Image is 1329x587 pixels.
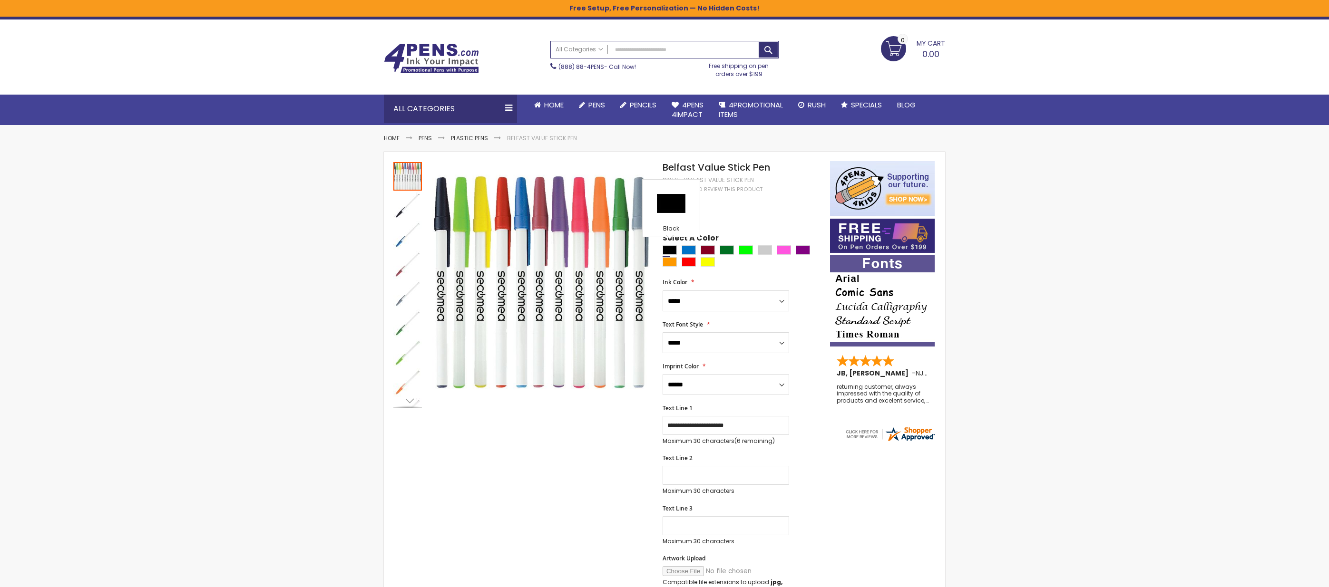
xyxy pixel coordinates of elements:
img: 4pens 4 kids [830,161,935,216]
span: Home [544,100,564,110]
a: Plastic Pens [451,134,488,142]
a: Pens [419,134,432,142]
span: Rush [808,100,826,110]
a: Blog [889,95,923,115]
li: Belfast Value Stick Pen [507,135,577,142]
img: Free shipping on orders over $199 [830,219,935,253]
div: Blue Light [682,245,696,255]
span: Blog [897,100,916,110]
span: Belfast Value Stick Pen [663,161,770,174]
span: Ink Color [663,278,687,286]
div: Belfast Value Stick Pen [684,176,754,184]
div: Belfast Value Stick Pen [393,161,423,191]
span: Text Font Style [663,320,703,328]
span: NJ [916,368,928,378]
span: JB, [PERSON_NAME] [837,368,912,378]
div: Lime Green [739,245,753,255]
span: Select A Color [663,233,719,246]
div: Grey Light [758,245,772,255]
div: returning customer, always impressed with the quality of products and excelent service, will retu... [837,384,929,404]
img: Belfast Value Stick Pen [393,221,422,250]
a: Pens [571,95,613,115]
span: All Categories [556,46,603,53]
p: Maximum 30 characters [663,437,789,445]
span: 4PROMOTIONAL ITEMS [719,100,783,119]
img: Belfast Value Stick Pen [393,309,422,338]
span: Pencils [630,100,656,110]
div: Yellow [701,257,715,267]
span: Artwork Upload [663,554,705,562]
a: 4Pens4impact [664,95,711,125]
div: Belfast Value Stick Pen [393,250,423,279]
span: Imprint Color [663,362,699,370]
img: 4pens.com widget logo [844,425,936,443]
div: Black [645,225,697,234]
img: Belfast Value Stick Pen [393,192,422,220]
div: Purple [796,245,810,255]
div: Belfast Value Stick Pen [393,279,423,308]
div: Belfast Value Stick Pen [393,191,423,220]
img: Belfast Value Stick Pen [393,280,422,308]
a: Home [527,95,571,115]
span: Specials [851,100,882,110]
a: Be the first to review this product [663,186,762,193]
span: - Call Now! [558,63,636,71]
a: (888) 88-4PENS [558,63,604,71]
div: Belfast Value Stick Pen [393,220,423,250]
div: Belfast Value Stick Pen [393,338,423,367]
a: Rush [791,95,833,115]
div: Red [682,257,696,267]
div: Green [720,245,734,255]
div: Free shipping on pen orders over $199 [699,58,779,77]
a: Specials [833,95,889,115]
div: Burgundy [701,245,715,255]
div: All Categories [384,95,517,123]
div: Black [663,245,677,255]
a: 4pens.com certificate URL [844,436,936,444]
div: Orange [663,257,677,267]
span: 4Pens 4impact [672,100,704,119]
span: Text Line 3 [663,504,693,512]
div: Next [393,394,422,408]
div: Belfast Value Stick Pen [393,367,423,397]
span: Text Line 1 [663,404,693,412]
img: Belfast Value Stick Pen [393,368,422,397]
span: 0.00 [922,48,939,60]
p: Maximum 30 characters [663,538,789,545]
a: All Categories [551,41,608,57]
a: 4PROMOTIONALITEMS [711,95,791,125]
img: Belfast Value Stick Pen [393,250,422,279]
span: Text Line 2 [663,454,693,462]
div: Belfast Value Stick Pen [393,308,423,338]
div: Sign In [914,10,945,17]
span: Pens [588,100,605,110]
img: Belfast Value Stick Pen [393,339,422,367]
p: Maximum 30 characters [663,487,789,495]
a: Pencils [613,95,664,115]
span: 0 [901,36,905,45]
a: 0.00 0 [881,36,945,60]
div: Pink [777,245,791,255]
img: 4Pens Custom Pens and Promotional Products [384,43,479,74]
span: - , [912,368,995,378]
img: Belfast Value Stick Pen [432,175,650,392]
span: (6 remaining) [734,437,775,445]
strong: SKU [663,176,680,184]
a: Home [384,134,400,142]
img: font-personalization-examples [830,255,935,346]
